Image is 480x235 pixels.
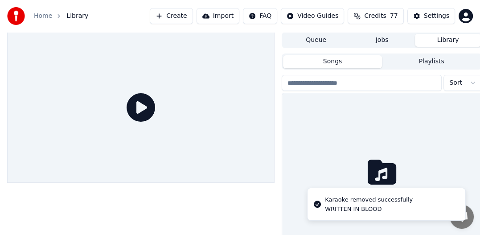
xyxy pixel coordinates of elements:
[243,8,277,24] button: FAQ
[34,12,88,21] nav: breadcrumb
[34,12,52,21] a: Home
[348,8,403,24] button: Credits77
[7,7,25,25] img: youka
[283,34,349,47] button: Queue
[364,12,386,21] span: Credits
[281,8,344,24] button: Video Guides
[424,12,449,21] div: Settings
[150,8,193,24] button: Create
[283,55,382,68] button: Songs
[197,8,239,24] button: Import
[390,12,398,21] span: 77
[325,195,413,204] div: Karaoke removed successfully
[407,8,455,24] button: Settings
[325,205,413,213] div: WRITTEN IN BLOOD
[66,12,88,21] span: Library
[349,34,415,47] button: Jobs
[449,78,462,87] span: Sort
